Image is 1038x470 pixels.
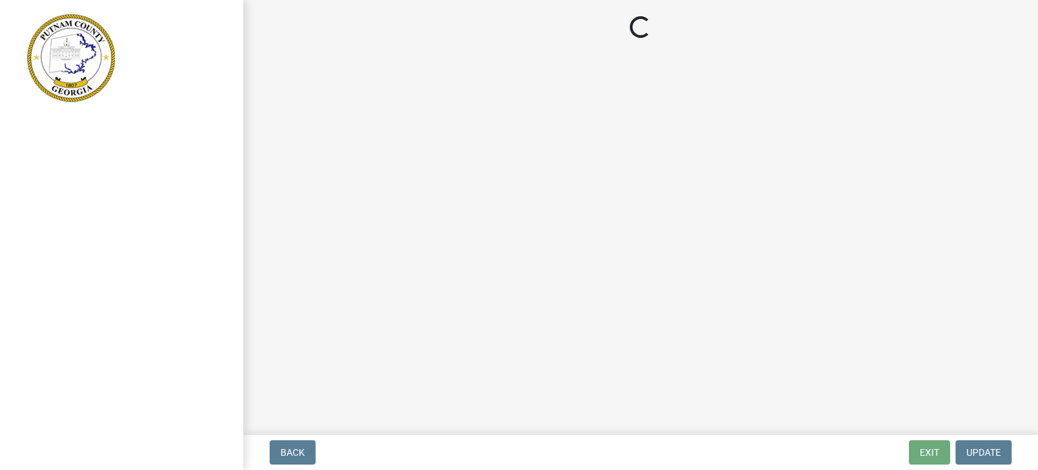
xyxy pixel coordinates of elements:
button: Back [270,440,316,465]
button: Update [956,440,1012,465]
button: Exit [909,440,950,465]
img: Putnam County, Georgia [27,14,115,102]
span: Back [280,447,305,458]
span: Update [966,447,1001,458]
